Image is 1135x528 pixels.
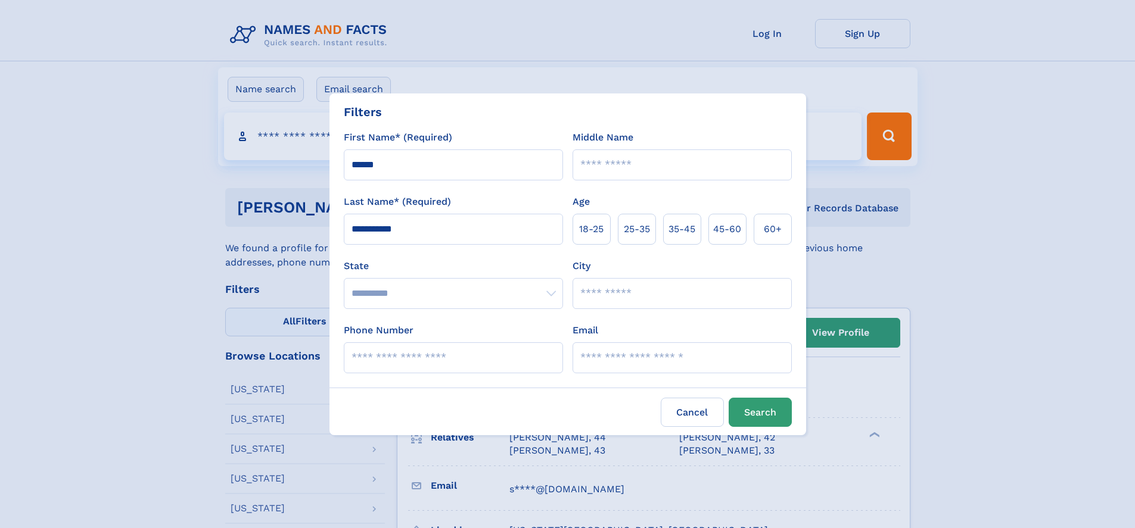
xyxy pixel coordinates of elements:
[661,398,724,427] label: Cancel
[344,130,452,145] label: First Name* (Required)
[573,323,598,338] label: Email
[713,222,741,236] span: 45‑60
[344,195,451,209] label: Last Name* (Required)
[344,103,382,121] div: Filters
[573,259,590,273] label: City
[668,222,695,236] span: 35‑45
[624,222,650,236] span: 25‑35
[573,195,590,209] label: Age
[573,130,633,145] label: Middle Name
[344,259,563,273] label: State
[764,222,782,236] span: 60+
[729,398,792,427] button: Search
[344,323,413,338] label: Phone Number
[579,222,604,236] span: 18‑25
